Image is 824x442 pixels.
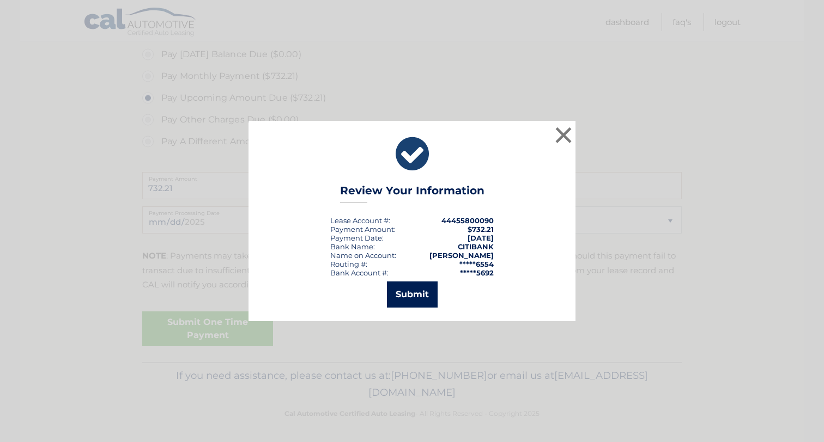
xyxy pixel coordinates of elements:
h3: Review Your Information [340,184,484,203]
button: × [553,124,574,146]
span: Payment Date [330,234,382,242]
button: Submit [387,281,438,308]
div: Bank Account #: [330,268,389,277]
div: Bank Name: [330,242,375,251]
div: Payment Amount: [330,225,396,234]
strong: [PERSON_NAME] [429,251,494,260]
strong: 44455800090 [441,216,494,225]
span: [DATE] [468,234,494,242]
div: : [330,234,384,242]
strong: CITIBANK [458,242,494,251]
div: Lease Account #: [330,216,390,225]
div: Name on Account: [330,251,396,260]
span: $732.21 [468,225,494,234]
div: Routing #: [330,260,367,268]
